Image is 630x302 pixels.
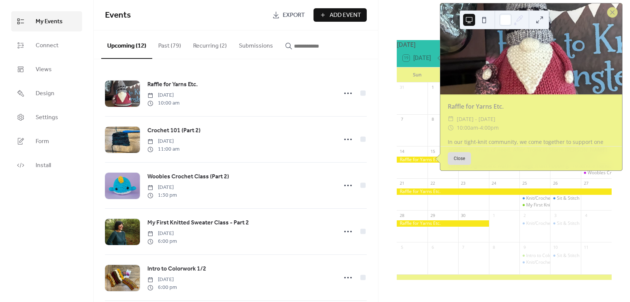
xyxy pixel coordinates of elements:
[440,138,622,280] div: In our tight-knit community, we come together to support one another in times of need. After Trop...
[36,17,63,26] span: My Events
[550,195,581,202] div: Sit & Stitch
[557,220,579,227] div: Sit & Stitch
[36,137,49,146] span: Form
[519,253,550,259] div: Intro to Colorwork 1/2
[187,30,233,58] button: Recurring (2)
[430,117,435,122] div: 8
[583,244,589,250] div: 11
[519,220,550,227] div: Knit/Crochet Night
[147,126,201,135] span: Crochet 101 (Part 2)
[519,202,550,208] div: My First Knitted Sweater Class - Part 2
[36,41,58,50] span: Connect
[552,212,558,218] div: 3
[11,11,82,31] a: My Events
[491,244,497,250] div: 8
[152,30,187,58] button: Past (79)
[557,253,579,259] div: Sit & Stitch
[101,30,152,59] button: Upcoming (12)
[147,172,229,181] span: Woobles Crochet Class (Part 2)
[36,89,54,98] span: Design
[147,218,249,227] span: My First Knitted Sweater Class - Part 2
[430,212,435,218] div: 29
[147,138,180,145] span: [DATE]
[460,181,466,186] div: 23
[147,284,177,292] span: 6:00 pm
[552,181,558,186] div: 26
[448,115,454,124] div: ​
[11,59,82,79] a: Views
[526,220,564,227] div: Knit/Crochet Night
[526,253,571,259] div: Intro to Colorwork 1/2
[36,113,58,122] span: Settings
[448,123,454,132] div: ​
[11,131,82,151] a: Form
[519,195,550,202] div: Knit/Crochet Night
[522,181,527,186] div: 25
[399,117,405,122] div: 7
[11,83,82,103] a: Design
[147,126,201,136] a: Crochet 101 (Part 2)
[432,67,460,82] div: Mon
[399,181,405,186] div: 21
[430,148,435,154] div: 15
[460,244,466,250] div: 7
[397,220,489,227] div: Raffle for Yarns Etc.
[457,115,495,124] span: [DATE] - [DATE]
[550,220,581,227] div: Sit & Stitch
[11,35,82,55] a: Connect
[330,11,361,20] span: Add Event
[457,123,478,132] span: 10:00am
[399,148,405,154] div: 14
[147,230,177,238] span: [DATE]
[147,276,177,284] span: [DATE]
[147,218,249,228] a: My First Knitted Sweater Class - Part 2
[313,8,367,22] button: Add Event
[399,85,405,90] div: 31
[147,172,229,182] a: Woobles Crochet Class (Part 2)
[526,259,564,266] div: Knit/Crochet Night
[399,212,405,218] div: 28
[36,65,52,74] span: Views
[430,244,435,250] div: 6
[147,99,180,107] span: 10:00 am
[147,264,206,274] a: Intro to Colorwork 1/2
[147,238,177,245] span: 6:00 pm
[448,152,471,165] button: Close
[491,212,497,218] div: 1
[522,244,527,250] div: 9
[491,181,497,186] div: 24
[397,157,612,163] div: Raffle for Yarns Etc.
[147,184,177,191] span: [DATE]
[105,7,131,24] span: Events
[430,85,435,90] div: 1
[147,80,198,90] a: Raffle for Yarns Etc.
[552,244,558,250] div: 10
[480,123,499,132] span: 4:00pm
[233,30,279,58] button: Submissions
[519,259,550,266] div: Knit/Crochet Night
[460,212,466,218] div: 30
[147,80,198,89] span: Raffle for Yarns Etc.
[147,265,206,274] span: Intro to Colorwork 1/2
[557,195,579,202] div: Sit & Stitch
[403,67,432,82] div: Sun
[550,253,581,259] div: Sit & Stitch
[36,161,51,170] span: Install
[147,145,180,153] span: 11:00 am
[11,155,82,175] a: Install
[283,11,305,20] span: Export
[147,91,180,99] span: [DATE]
[397,40,612,49] div: [DATE]
[478,123,480,132] span: -
[399,244,405,250] div: 5
[440,102,622,111] div: Raffle for Yarns Etc.
[581,170,612,176] div: Woobles Crochet Class (Part 2)
[522,212,527,218] div: 2
[397,188,612,195] div: Raffle for Yarns Etc.
[583,181,589,186] div: 27
[526,202,605,208] div: My First Knitted Sweater Class - Part 2
[147,191,177,199] span: 1:30 pm
[430,181,435,186] div: 22
[11,107,82,127] a: Settings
